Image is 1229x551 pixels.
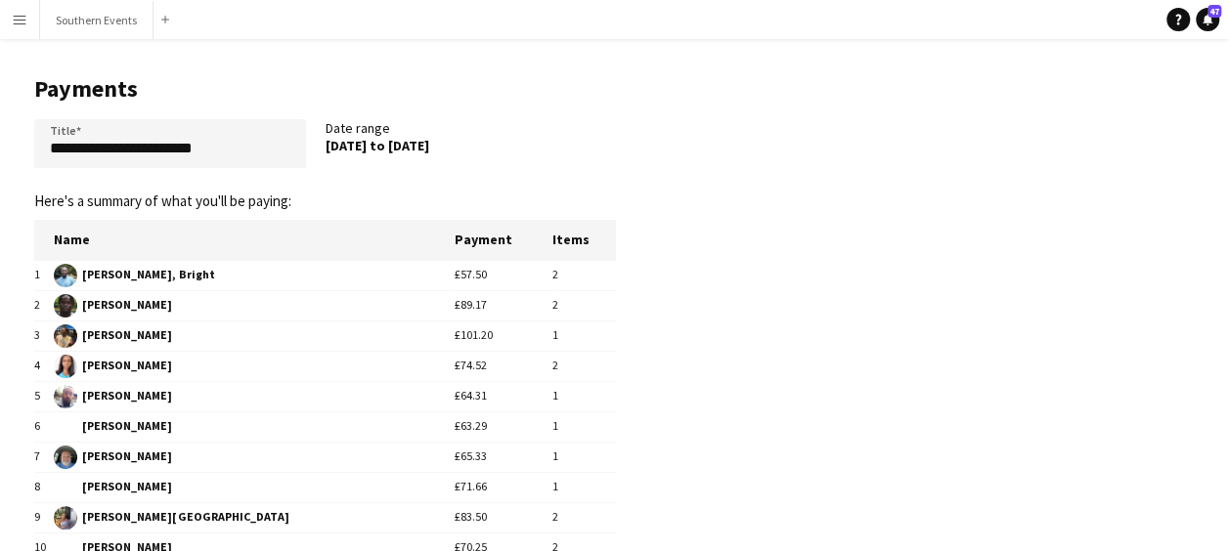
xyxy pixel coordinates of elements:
[34,74,616,104] h1: Payments
[54,476,454,499] span: [PERSON_NAME]
[552,260,616,290] td: 2
[1207,5,1221,18] span: 47
[552,381,616,411] td: 1
[54,506,454,530] span: [PERSON_NAME][GEOGRAPHIC_DATA]
[1196,8,1219,31] a: 47
[552,220,616,260] th: Items
[455,442,553,472] td: £65.33
[34,290,54,320] td: 2
[455,411,553,442] td: £63.29
[54,445,454,469] span: [PERSON_NAME]
[54,264,454,287] span: [PERSON_NAME], Bright
[54,355,454,378] span: [PERSON_NAME]
[326,119,617,176] div: Date range
[455,502,553,532] td: £83.50
[34,472,54,502] td: 8
[552,351,616,381] td: 2
[552,502,616,532] td: 2
[34,351,54,381] td: 4
[455,472,553,502] td: £71.66
[54,324,454,348] span: [PERSON_NAME]
[34,320,54,351] td: 3
[34,442,54,472] td: 7
[455,260,553,290] td: £57.50
[34,381,54,411] td: 5
[326,137,597,154] div: [DATE] to [DATE]
[455,220,553,260] th: Payment
[54,385,454,408] span: [PERSON_NAME]
[455,320,553,351] td: £101.20
[40,1,154,39] button: Southern Events
[455,351,553,381] td: £74.52
[34,260,54,290] td: 1
[552,442,616,472] td: 1
[54,294,454,318] span: [PERSON_NAME]
[54,220,454,260] th: Name
[552,290,616,320] td: 2
[552,472,616,502] td: 1
[54,415,454,439] span: [PERSON_NAME]
[455,381,553,411] td: £64.31
[455,290,553,320] td: £89.17
[34,192,616,210] p: Here's a summary of what you'll be paying:
[34,502,54,532] td: 9
[552,411,616,442] td: 1
[552,320,616,351] td: 1
[34,411,54,442] td: 6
